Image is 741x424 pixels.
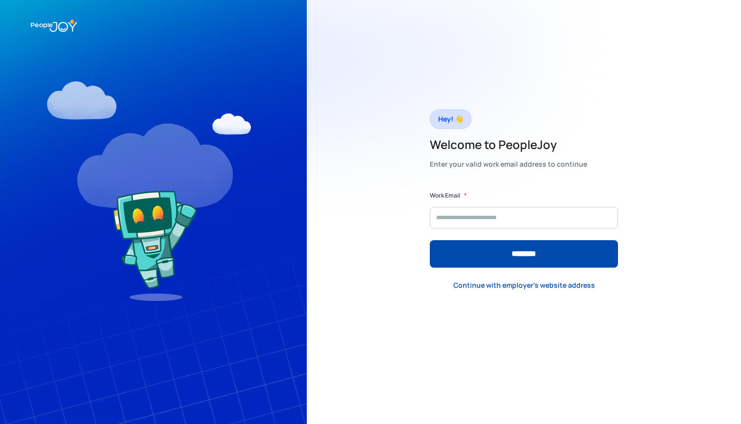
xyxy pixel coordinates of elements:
[445,275,603,295] a: Continue with employer's website address
[438,112,463,126] div: Hey! 👋
[430,157,587,171] div: Enter your valid work email address to continue
[430,137,587,152] h2: Welcome to PeopleJoy
[453,280,595,290] div: Continue with employer's website address
[430,191,618,268] form: Form
[430,191,460,200] label: Work Email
